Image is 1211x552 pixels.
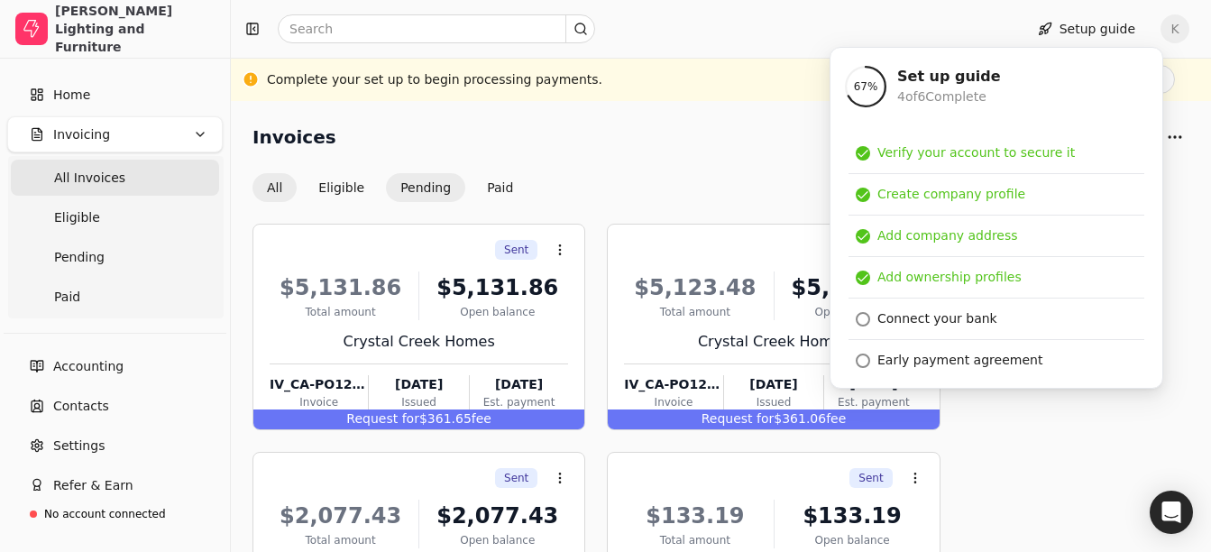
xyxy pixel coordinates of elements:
[472,173,528,202] button: Paid
[54,208,100,227] span: Eligible
[724,375,823,394] div: [DATE]
[53,86,90,105] span: Home
[504,470,528,486] span: Sent
[7,467,223,503] button: Refer & Earn
[54,248,105,267] span: Pending
[53,125,110,144] span: Invoicing
[624,331,922,353] div: Crystal Creek Homes
[270,331,568,353] div: Crystal Creek Homes
[270,500,411,532] div: $2,077.43
[877,309,997,328] div: Connect your bank
[44,506,166,522] div: No account connected
[55,2,215,56] div: [PERSON_NAME] Lighting and Furniture
[470,375,568,394] div: [DATE]
[782,304,923,320] div: Open balance
[369,375,468,394] div: [DATE]
[346,411,419,426] span: Request for
[472,411,491,426] span: fee
[270,394,368,410] div: Invoice
[252,173,528,202] div: Invoice filter options
[53,476,133,495] span: Refer & Earn
[624,394,722,410] div: Invoice
[278,14,595,43] input: Search
[877,143,1075,162] div: Verify your account to secure it
[830,47,1163,389] div: Setup guide
[624,500,766,532] div: $133.19
[1161,14,1189,43] button: K
[897,66,1001,87] div: Set up guide
[11,199,219,235] a: Eligible
[858,470,883,486] span: Sent
[54,288,80,307] span: Paid
[624,271,766,304] div: $5,123.48
[877,268,1022,287] div: Add ownership profiles
[7,348,223,384] a: Accounting
[7,77,223,113] a: Home
[11,279,219,315] a: Paid
[782,500,923,532] div: $133.19
[11,239,219,275] a: Pending
[267,70,602,89] div: Complete your set up to begin processing payments.
[897,87,1001,106] div: 4 of 6 Complete
[7,428,223,464] a: Settings
[427,532,568,548] div: Open balance
[7,116,223,152] button: Invoicing
[53,397,109,416] span: Contacts
[724,394,823,410] div: Issued
[54,169,125,188] span: All Invoices
[504,242,528,258] span: Sent
[1023,14,1150,43] button: Setup guide
[624,375,722,394] div: IV_CA-PO120371_20250926143451183
[427,271,568,304] div: $5,131.86
[53,437,105,455] span: Settings
[369,394,468,410] div: Issued
[824,375,922,394] div: [DATE]
[7,498,223,530] a: No account connected
[624,304,766,320] div: Total amount
[253,409,584,429] div: $361.65
[826,411,846,426] span: fee
[624,532,766,548] div: Total amount
[782,271,923,304] div: $5,123.48
[252,173,297,202] button: All
[252,123,336,152] h2: Invoices
[854,78,878,95] span: 67 %
[11,160,219,196] a: All Invoices
[270,532,411,548] div: Total amount
[270,271,411,304] div: $5,131.86
[53,357,124,376] span: Accounting
[427,500,568,532] div: $2,077.43
[7,388,223,424] a: Contacts
[782,532,923,548] div: Open balance
[386,173,465,202] button: Pending
[304,173,379,202] button: Eligible
[270,375,368,394] div: IV_CA-PO121598_20250926143455483
[824,394,922,410] div: Est. payment
[270,304,411,320] div: Total amount
[702,411,775,426] span: Request for
[608,409,939,429] div: $361.06
[1150,491,1193,534] div: Open Intercom Messenger
[877,185,1025,204] div: Create company profile
[1161,123,1189,152] button: More
[470,394,568,410] div: Est. payment
[877,226,1018,245] div: Add company address
[877,351,1042,370] div: Early payment agreement
[427,304,568,320] div: Open balance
